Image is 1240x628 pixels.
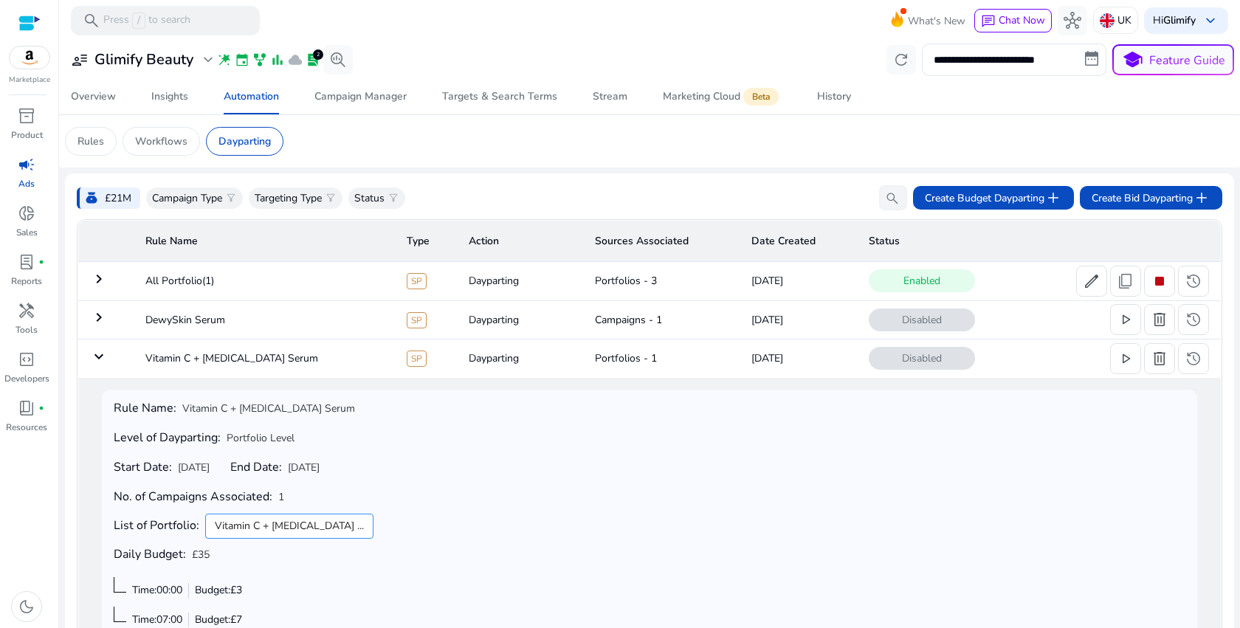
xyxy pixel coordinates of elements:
span: SP [407,312,427,328]
span: school [1122,49,1143,71]
p: Campaign Type [152,190,222,206]
span: Time:00:00 [132,583,182,597]
button: edit [1076,266,1107,297]
span: handyman [18,302,35,320]
span: edit [1083,272,1100,290]
span: 1 [278,490,284,505]
span: stop [1151,272,1168,290]
span: search [885,191,900,206]
td: All Portfolio(1) [134,262,396,300]
button: history [1178,304,1209,335]
span: SP [407,273,427,289]
div: Marketing Cloud [663,91,782,103]
span: book_4 [18,399,35,417]
span: Create Budget Dayparting [925,189,1062,207]
span: lab_profile [306,52,320,67]
span: content_copy [1117,272,1134,290]
button: play_arrow [1110,343,1141,374]
div: History [817,92,851,102]
p: Hi [1153,15,1196,26]
p: Marketplace [9,75,50,86]
p: Press to search [103,13,190,29]
td: Portfolios - 1 [583,339,740,378]
div: Automation [224,92,279,102]
span: add [1044,189,1062,207]
span: inventory_2 [18,107,35,125]
h4: Daily Budget: [114,548,186,562]
td: Vitamin C + [MEDICAL_DATA] Serum [134,339,396,378]
mat-icon: keyboard_arrow_right [90,308,108,326]
p: Feature Guide [1149,52,1225,69]
td: Campaigns - 1 [583,300,740,339]
th: Action [457,221,583,262]
span: Vitamin C + [MEDICAL_DATA] Serum [182,401,355,416]
span: search [83,12,100,30]
p: Workflows [135,134,187,149]
span: dark_mode [18,598,35,615]
span: Beta [743,88,779,106]
th: Rule Name [134,221,396,262]
span: play_arrow [1117,350,1134,368]
button: delete [1144,304,1175,335]
p: Targeting Type [255,190,322,206]
span: keyboard_arrow_down [1202,12,1219,30]
th: Status [857,221,1222,262]
span: fiber_manual_record [38,405,44,411]
h4: List of Portfolio: [114,519,199,533]
span: [DATE] [288,460,320,475]
span: Time:07:00 [132,613,182,627]
span: expand_more [199,51,217,69]
button: history [1178,343,1209,374]
span: delete [1151,350,1168,368]
h4: No. of Campaigns Associated: [114,490,272,504]
span: bar_chart [270,52,285,67]
td: [DATE] [740,339,857,378]
p: Sales [16,226,38,239]
span: SP [407,351,427,367]
td: Dayparting [457,262,583,300]
td: Dayparting [457,339,583,378]
span: donut_small [18,204,35,222]
mat-icon: keyboard_arrow_down [90,348,108,365]
p: Status [354,190,385,206]
p: Resources [6,421,47,434]
td: [DATE] [740,262,857,300]
span: add [1193,189,1210,207]
span: family_history [252,52,267,67]
p: Reports [11,275,42,288]
button: Create Budget Daypartingadd [913,186,1074,210]
button: Create Bid Daypartingadd [1080,186,1222,210]
p: Rules [77,134,104,149]
span: Create Bid Dayparting [1092,189,1210,207]
h4: End Date: [230,460,282,475]
p: Ads [18,177,35,190]
span: Disabled [869,347,975,370]
span: campaign [18,156,35,173]
p: UK [1117,7,1131,33]
td: [DATE] [740,300,857,339]
th: Date Created [740,221,857,262]
span: Chat Now [999,13,1045,27]
b: Glimify [1163,13,1196,27]
button: play_arrow [1110,304,1141,335]
span: user_attributes [71,51,89,69]
span: delete [1151,311,1168,328]
p: Tools [15,323,38,337]
button: hub [1058,6,1087,35]
span: filter_alt [225,192,237,204]
div: Campaign Manager [314,92,407,102]
p: Product [11,128,43,142]
span: What's New [908,8,965,34]
button: search_insights [323,45,353,75]
span: refresh [892,51,910,69]
span: history [1185,272,1202,290]
span: Budget: £7 [195,613,242,627]
span: £35 [192,548,210,562]
span: search_insights [329,51,347,69]
td: DewySkin Serum [134,300,396,339]
th: Sources Associated [583,221,740,262]
td: Dayparting [457,300,583,339]
td: Portfolios - 3 [583,262,740,300]
span: filter_alt [387,192,399,204]
button: refresh [886,45,916,75]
